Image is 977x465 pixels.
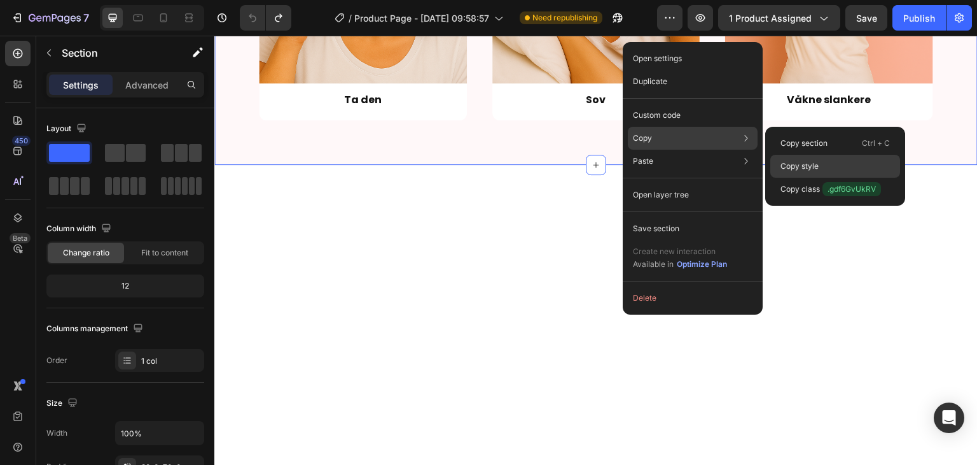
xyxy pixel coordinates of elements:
[633,110,681,121] p: Custom code
[46,320,146,338] div: Columns management
[240,5,291,31] div: Undo/Redo
[633,155,653,167] p: Paste
[856,13,877,24] span: Save
[780,182,881,196] p: Copy class
[862,137,890,150] p: Ctrl + C
[633,76,667,87] p: Duplicate
[822,182,881,196] span: .gdf6GvUkRV
[633,189,689,201] p: Open layer tree
[676,258,728,271] button: Optimize Plan
[141,247,188,259] span: Fit to content
[934,403,964,433] div: Open Intercom Messenger
[46,355,67,366] div: Order
[46,220,114,238] div: Column width
[141,355,201,367] div: 1 col
[780,161,819,172] p: Copy style
[633,259,674,269] span: Available in
[46,395,80,412] div: Size
[371,57,391,71] strong: Sov
[633,245,728,258] p: Create new interaction
[633,132,652,144] p: Copy
[214,36,977,465] iframe: Design area
[903,11,935,25] div: Publish
[532,12,597,24] span: Need republishing
[49,277,202,295] div: 12
[573,57,657,71] strong: Våkne slankere
[354,11,489,25] span: Product Page - [DATE] 09:58:57
[892,5,946,31] button: Publish
[780,138,828,149] p: Copy section
[10,233,31,243] div: Beta
[677,259,727,270] div: Optimize Plan
[729,11,812,25] span: 1 product assigned
[633,53,682,64] p: Open settings
[116,422,204,445] input: Auto
[628,287,758,310] button: Delete
[845,5,887,31] button: Save
[62,45,166,61] p: Section
[63,78,99,92] p: Settings
[63,247,109,259] span: Change ratio
[718,5,840,31] button: 1 product assigned
[633,223,679,234] p: Save section
[46,120,89,138] div: Layout
[125,78,169,92] p: Advanced
[12,136,31,146] div: 450
[5,5,95,31] button: 7
[83,10,89,25] p: 7
[349,11,352,25] span: /
[46,427,67,439] div: Width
